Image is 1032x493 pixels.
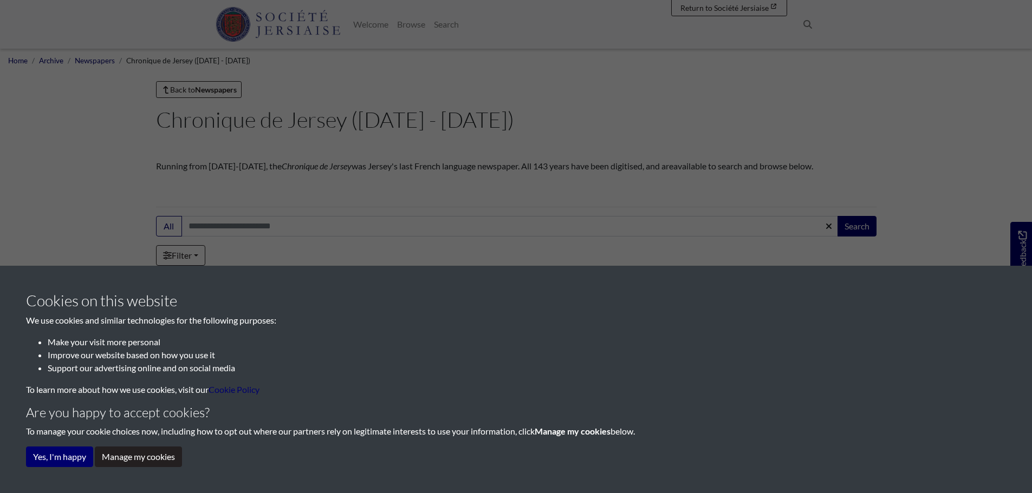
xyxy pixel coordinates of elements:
a: learn more about cookies [209,384,259,395]
h3: Cookies on this website [26,292,1006,310]
p: We use cookies and similar technologies for the following purposes: [26,314,1006,327]
p: To manage your cookie choices now, including how to opt out where our partners rely on legitimate... [26,425,1006,438]
strong: Manage my cookies [535,426,611,436]
p: To learn more about how we use cookies, visit our [26,383,1006,396]
li: Improve our website based on how you use it [48,349,1006,361]
li: Support our advertising online and on social media [48,361,1006,374]
button: Manage my cookies [95,446,182,467]
button: Yes, I'm happy [26,446,93,467]
li: Make your visit more personal [48,336,1006,349]
h4: Are you happy to accept cookies? [26,405,1006,420]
